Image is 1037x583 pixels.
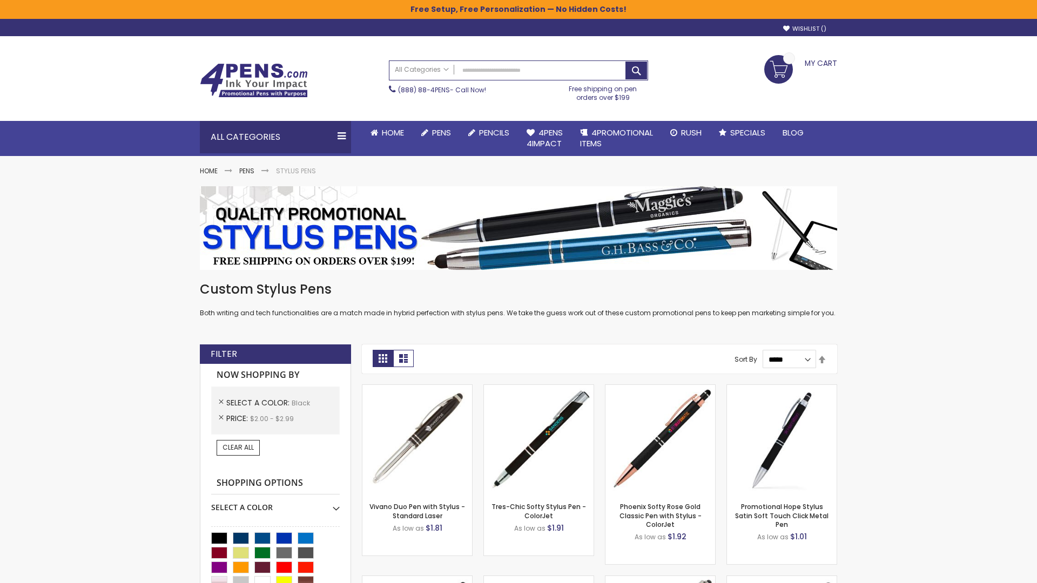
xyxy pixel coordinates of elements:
a: 4Pens4impact [518,121,571,156]
span: Black [292,398,310,408]
span: $1.92 [668,531,686,542]
strong: Grid [373,350,393,367]
a: Promotional Hope Stylus Satin Soft Touch Click Metal Pen-Black [727,384,837,394]
span: Pencils [479,127,509,138]
span: Specials [730,127,765,138]
a: Wishlist [783,25,826,33]
a: Phoenix Softy Rose Gold Classic Pen with Stylus - ColorJet-Black [605,384,715,394]
span: - Call Now! [398,85,486,94]
img: Tres-Chic Softy Stylus Pen - ColorJet-Black [484,385,594,494]
div: Select A Color [211,494,340,513]
span: 4PROMOTIONAL ITEMS [580,127,653,149]
span: Price [226,413,250,424]
a: Pencils [460,121,518,145]
img: Vivano Duo Pen with Stylus - Standard Laser-Black [362,385,472,494]
span: $1.81 [426,523,442,533]
span: As low as [514,524,546,533]
a: Vivano Duo Pen with Stylus - Standard Laser-Black [362,384,472,394]
a: Specials [710,121,774,145]
strong: Stylus Pens [276,166,316,175]
span: As low as [635,532,666,541]
div: Free shipping on pen orders over $199 [558,80,649,102]
span: Select A Color [226,397,292,408]
span: $1.91 [547,523,564,533]
h1: Custom Stylus Pens [200,281,837,298]
label: Sort By [735,355,757,364]
span: $2.00 - $2.99 [250,414,294,423]
strong: Shopping Options [211,472,340,495]
span: Rush [681,127,702,138]
span: Blog [783,127,804,138]
a: Phoenix Softy Rose Gold Classic Pen with Stylus - ColorJet [619,502,702,528]
img: Promotional Hope Stylus Satin Soft Touch Click Metal Pen-Black [727,385,837,494]
div: Both writing and tech functionalities are a match made in hybrid perfection with stylus pens. We ... [200,281,837,318]
a: Home [362,121,413,145]
a: Rush [662,121,710,145]
span: Pens [432,127,451,138]
a: Pens [413,121,460,145]
span: Clear All [223,443,254,452]
span: As low as [393,524,424,533]
img: Phoenix Softy Rose Gold Classic Pen with Stylus - ColorJet-Black [605,385,715,494]
strong: Now Shopping by [211,364,340,387]
a: Home [200,166,218,175]
a: Tres-Chic Softy Stylus Pen - ColorJet-Black [484,384,594,394]
span: $1.01 [790,531,807,542]
a: 4PROMOTIONALITEMS [571,121,662,156]
span: As low as [757,532,789,541]
span: All Categories [395,65,449,74]
div: All Categories [200,121,351,153]
a: Pens [239,166,254,175]
a: Tres-Chic Softy Stylus Pen - ColorJet [491,502,586,520]
img: 4Pens Custom Pens and Promotional Products [200,63,308,98]
a: Blog [774,121,812,145]
a: Promotional Hope Stylus Satin Soft Touch Click Metal Pen [735,502,829,528]
a: Vivano Duo Pen with Stylus - Standard Laser [369,502,465,520]
a: Clear All [217,440,260,455]
span: Home [382,127,404,138]
strong: Filter [211,348,237,360]
span: 4Pens 4impact [527,127,563,149]
a: (888) 88-4PENS [398,85,450,94]
a: All Categories [389,61,454,79]
img: Stylus Pens [200,186,837,270]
